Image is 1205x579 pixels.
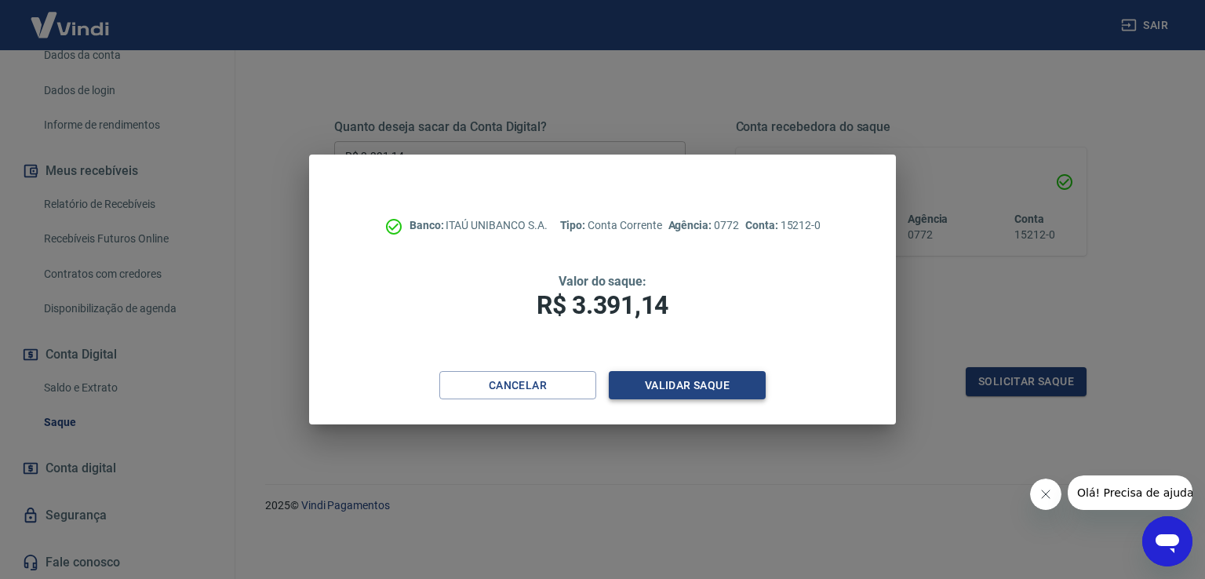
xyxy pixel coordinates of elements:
[668,219,715,231] span: Agência:
[1030,479,1061,510] iframe: Fechar mensagem
[9,11,132,24] span: Olá! Precisa de ajuda?
[745,219,781,231] span: Conta:
[559,274,646,289] span: Valor do saque:
[537,290,668,320] span: R$ 3.391,14
[410,217,548,234] p: ITAÚ UNIBANCO S.A.
[1142,516,1192,566] iframe: Botão para abrir a janela de mensagens
[560,219,588,231] span: Tipo:
[410,219,446,231] span: Banco:
[1068,475,1192,510] iframe: Mensagem da empresa
[609,371,766,400] button: Validar saque
[560,217,662,234] p: Conta Corrente
[668,217,739,234] p: 0772
[745,217,821,234] p: 15212-0
[439,371,596,400] button: Cancelar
